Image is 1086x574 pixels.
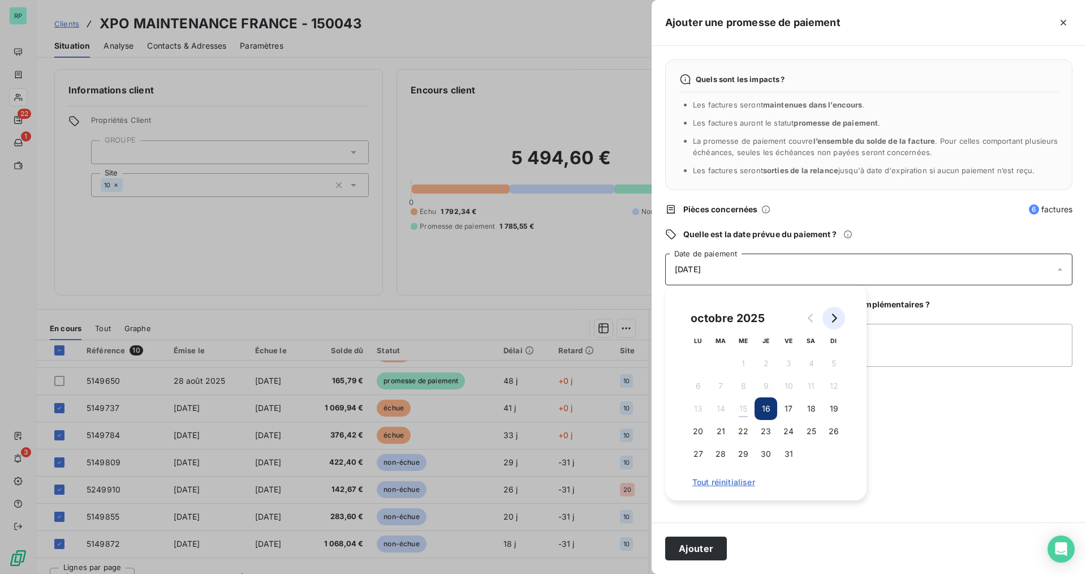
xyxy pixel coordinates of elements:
button: 24 [777,420,800,443]
span: Quels sont les impacts ? [696,75,785,84]
button: 28 [709,443,732,465]
button: 25 [800,420,822,443]
th: dimanche [822,329,845,352]
button: 1 [732,352,755,375]
button: 8 [732,375,755,397]
button: 27 [687,443,709,465]
button: 18 [800,397,822,420]
th: mercredi [732,329,755,352]
button: 11 [800,375,822,397]
div: octobre 2025 [687,309,769,327]
button: 22 [732,420,755,443]
h5: Ajouter une promesse de paiement [665,15,841,31]
button: 20 [687,420,709,443]
button: 21 [709,420,732,443]
button: 2 [755,352,777,375]
button: Ajouter [665,537,727,560]
div: Open Intercom Messenger [1048,536,1075,563]
span: Les factures seront . [693,100,865,109]
button: 15 [732,397,755,420]
th: samedi [800,329,822,352]
button: Go to next month [822,307,845,329]
span: Les factures auront le statut . [693,118,881,127]
span: maintenues dans l’encours [763,100,863,109]
th: mardi [709,329,732,352]
button: 17 [777,397,800,420]
button: 16 [755,397,777,420]
span: Tout réinitialiser [692,478,839,487]
button: 13 [687,397,709,420]
button: 31 [777,443,800,465]
button: 9 [755,375,777,397]
span: 6 [1029,204,1039,215]
span: [DATE] [675,265,701,274]
span: l’ensemble du solde de la facture [813,136,936,145]
span: factures [1029,204,1072,215]
button: 12 [822,375,845,397]
span: Les factures seront jusqu'à date d'expiration si aucun paiement n’est reçu. [693,166,1035,175]
button: 4 [800,352,822,375]
span: Pièces concernées [683,204,758,215]
button: 26 [822,420,845,443]
span: sorties de la relance [763,166,838,175]
button: 7 [709,375,732,397]
span: Quelle est la date prévue du paiement ? [683,229,837,240]
button: 23 [755,420,777,443]
th: vendredi [777,329,800,352]
button: 5 [822,352,845,375]
span: La promesse de paiement couvre . Pour celles comportant plusieurs échéances, seules les échéances... [693,136,1058,157]
th: jeudi [755,329,777,352]
button: 10 [777,375,800,397]
button: 30 [755,443,777,465]
th: lundi [687,329,709,352]
button: 6 [687,375,709,397]
button: 3 [777,352,800,375]
button: 19 [822,397,845,420]
button: 14 [709,397,732,420]
button: Go to previous month [800,307,822,329]
span: promesse de paiement [794,118,878,127]
button: 29 [732,443,755,465]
